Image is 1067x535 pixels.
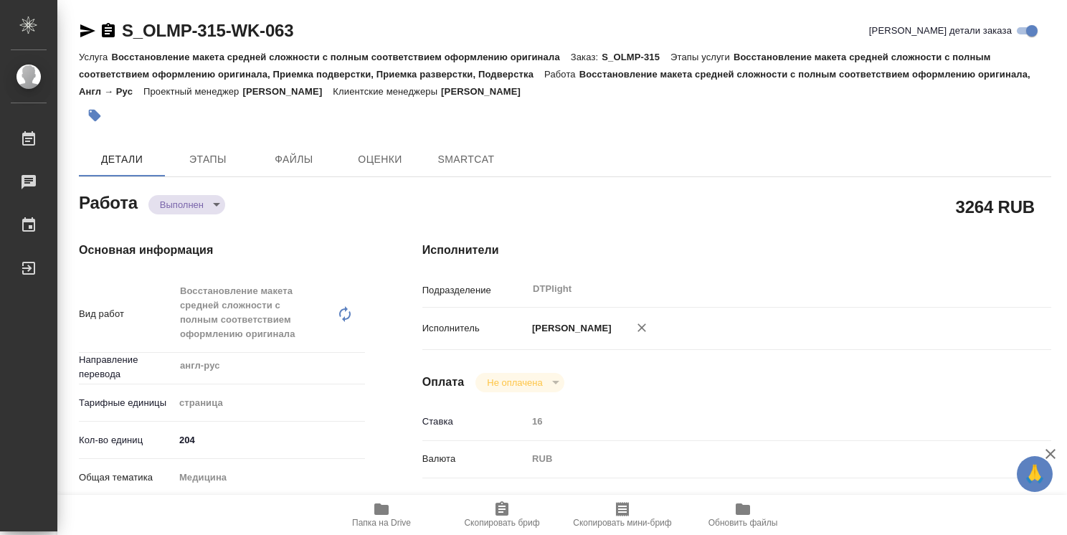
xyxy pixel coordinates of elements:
span: Файлы [260,151,328,169]
p: Валюта [422,452,527,466]
input: Пустое поле [527,411,999,432]
div: Выполнен [148,195,225,214]
span: SmartCat [432,151,501,169]
button: Скопировать ссылку [100,22,117,39]
button: Папка на Drive [321,495,442,535]
div: страница [174,391,365,415]
p: Заказ: [571,52,602,62]
span: Детали [87,151,156,169]
h2: 3264 RUB [956,194,1035,219]
p: [PERSON_NAME] [527,321,612,336]
span: Скопировать мини-бриф [573,518,671,528]
button: Скопировать ссылку для ЯМессенджера [79,22,96,39]
button: Не оплачена [483,377,546,389]
input: ✎ Введи что-нибудь [174,430,365,450]
span: Скопировать бриф [464,518,539,528]
p: Направление перевода [79,353,174,382]
div: RUB [527,447,999,471]
p: Услуга [79,52,111,62]
p: Проектный менеджер [143,86,242,97]
button: Обновить файлы [683,495,803,535]
span: Обновить файлы [708,518,778,528]
a: S_OLMP-315-WK-063 [122,21,293,40]
div: Медицина [174,465,365,490]
p: Клиентские менеджеры [333,86,441,97]
span: Папка на Drive [352,518,411,528]
p: Общая тематика [79,470,174,485]
h4: Оплата [422,374,465,391]
p: Этапы услуги [670,52,734,62]
p: S_OLMP-315 [602,52,670,62]
h4: Исполнители [422,242,1051,259]
span: 🙏 [1023,459,1047,489]
button: Добавить тэг [79,100,110,131]
button: Выполнен [156,199,208,211]
button: 🙏 [1017,456,1053,492]
p: Работа [544,69,579,80]
p: Вид работ [79,307,174,321]
button: Скопировать бриф [442,495,562,535]
span: Оценки [346,151,414,169]
button: Скопировать мини-бриф [562,495,683,535]
span: Этапы [174,151,242,169]
p: Подразделение [422,283,527,298]
button: Удалить исполнителя [626,312,658,344]
span: [PERSON_NAME] детали заказа [869,24,1012,38]
p: [PERSON_NAME] [242,86,333,97]
p: Исполнитель [422,321,527,336]
p: Кол-во единиц [79,433,174,448]
h4: Основная информация [79,242,365,259]
h2: Работа [79,189,138,214]
p: Тарифные единицы [79,396,174,410]
p: Восстановление макета средней сложности с полным соответствием оформлению оригинала [111,52,570,62]
div: Выполнен [475,373,564,392]
p: [PERSON_NAME] [441,86,531,97]
p: Ставка [422,415,527,429]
